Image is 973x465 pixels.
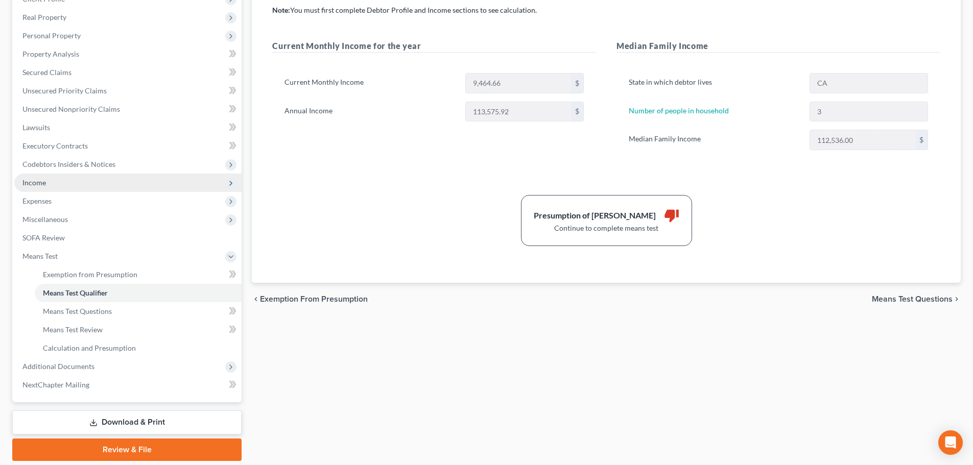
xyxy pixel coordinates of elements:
span: Means Test [22,252,58,260]
span: Unsecured Priority Claims [22,86,107,95]
div: Continue to complete means test [534,223,679,233]
div: $ [571,102,583,121]
button: Means Test Questions chevron_right [872,295,961,303]
span: Lawsuits [22,123,50,132]
i: chevron_right [953,295,961,303]
a: Means Test Qualifier [35,284,242,302]
a: Download & Print [12,410,242,434]
a: Lawsuits [14,118,242,137]
p: You must first complete Debtor Profile and Income sections to see calculation. [272,5,940,15]
span: Additional Documents [22,362,94,371]
input: 0.00 [810,130,915,150]
label: Current Monthly Income [279,73,460,93]
span: Secured Claims [22,68,72,77]
span: Exemption from Presumption [43,270,137,279]
span: Real Property [22,13,66,21]
a: Review & File [12,438,242,461]
div: $ [915,130,928,150]
label: Annual Income [279,102,460,122]
i: chevron_left [252,295,260,303]
span: Exemption from Presumption [260,295,368,303]
span: Codebtors Insiders & Notices [22,160,115,168]
span: Expenses [22,197,52,205]
span: NextChapter Mailing [22,380,89,389]
div: $ [571,74,583,93]
span: SOFA Review [22,233,65,242]
strong: Note: [272,6,290,14]
span: Executory Contracts [22,141,88,150]
button: chevron_left Exemption from Presumption [252,295,368,303]
input: -- [810,102,928,121]
span: Personal Property [22,31,81,40]
a: Unsecured Priority Claims [14,82,242,100]
a: Secured Claims [14,63,242,82]
label: Median Family Income [624,130,804,150]
input: 0.00 [466,74,571,93]
span: Means Test Review [43,325,103,334]
span: Property Analysis [22,50,79,58]
h5: Current Monthly Income for the year [272,40,596,53]
a: Property Analysis [14,45,242,63]
span: Means Test Questions [872,295,953,303]
span: Means Test Questions [43,307,112,315]
a: Calculation and Presumption [35,339,242,357]
a: Number of people in household [629,106,729,115]
h5: Median Family Income [616,40,940,53]
label: State in which debtor lives [624,73,804,93]
span: Means Test Qualifier [43,288,108,297]
span: Calculation and Presumption [43,344,136,352]
i: thumb_down [664,208,679,223]
div: Open Intercom Messenger [938,430,963,455]
input: 0.00 [466,102,571,121]
input: State [810,74,928,93]
span: Unsecured Nonpriority Claims [22,105,120,113]
a: Means Test Review [35,321,242,339]
a: Unsecured Nonpriority Claims [14,100,242,118]
a: Executory Contracts [14,137,242,155]
span: Miscellaneous [22,215,68,224]
a: SOFA Review [14,229,242,247]
span: Income [22,178,46,187]
a: NextChapter Mailing [14,376,242,394]
a: Means Test Questions [35,302,242,321]
div: Presumption of [PERSON_NAME] [534,210,656,222]
a: Exemption from Presumption [35,265,242,284]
